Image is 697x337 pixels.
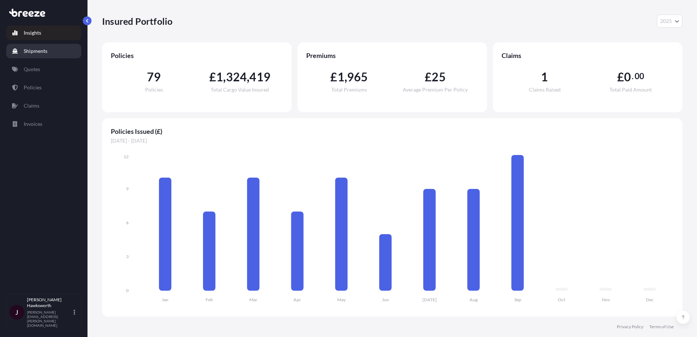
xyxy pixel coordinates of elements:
[306,51,478,60] span: Premiums
[6,26,81,40] a: Insights
[558,297,565,302] tspan: Oct
[514,297,521,302] tspan: Sep
[216,71,223,83] span: 1
[432,71,445,83] span: 25
[344,71,347,83] span: ,
[293,297,301,302] tspan: Apr
[27,310,72,328] p: [PERSON_NAME][EMAIL_ADDRESS][PERSON_NAME][DOMAIN_NAME]
[610,87,652,92] span: Total Paid Amount
[541,71,548,83] span: 1
[403,87,468,92] span: Average Premium Per Policy
[617,71,624,83] span: £
[126,254,129,259] tspan: 3
[617,324,643,330] a: Privacy Policy
[347,71,368,83] span: 965
[111,127,674,136] span: Policies Issued (£)
[162,297,168,302] tspan: Jan
[247,71,249,83] span: ,
[6,117,81,131] a: Invoices
[24,66,40,73] p: Quotes
[502,51,674,60] span: Claims
[337,297,346,302] tspan: May
[24,120,42,128] p: Invoices
[249,71,270,83] span: 419
[470,297,478,302] tspan: Aug
[330,71,337,83] span: £
[15,309,18,316] span: J
[24,29,41,36] p: Insights
[635,73,644,79] span: 00
[529,87,561,92] span: Claims Raised
[111,51,283,60] span: Policies
[206,297,213,302] tspan: Feb
[27,297,72,309] p: [PERSON_NAME] Hawksworth
[6,62,81,77] a: Quotes
[382,297,389,302] tspan: Jun
[646,297,654,302] tspan: Dec
[24,102,39,109] p: Claims
[632,73,634,79] span: .
[249,297,257,302] tspan: Mar
[209,71,216,83] span: £
[145,87,163,92] span: Policies
[624,71,631,83] span: 0
[602,297,610,302] tspan: Nov
[147,71,161,83] span: 79
[226,71,247,83] span: 324
[649,324,674,330] a: Terms of Use
[6,98,81,113] a: Claims
[423,297,437,302] tspan: [DATE]
[211,87,269,92] span: Total Cargo Value Insured
[223,71,226,83] span: ,
[126,186,129,191] tspan: 9
[338,71,344,83] span: 1
[124,154,129,159] tspan: 12
[660,18,672,25] span: 2025
[6,80,81,95] a: Policies
[111,137,674,144] span: [DATE] - [DATE]
[657,15,682,28] button: Year Selector
[24,47,47,55] p: Shipments
[102,15,172,27] p: Insured Portfolio
[126,288,129,293] tspan: 0
[331,87,367,92] span: Total Premiums
[425,71,432,83] span: £
[24,84,42,91] p: Policies
[126,220,129,225] tspan: 6
[6,44,81,58] a: Shipments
